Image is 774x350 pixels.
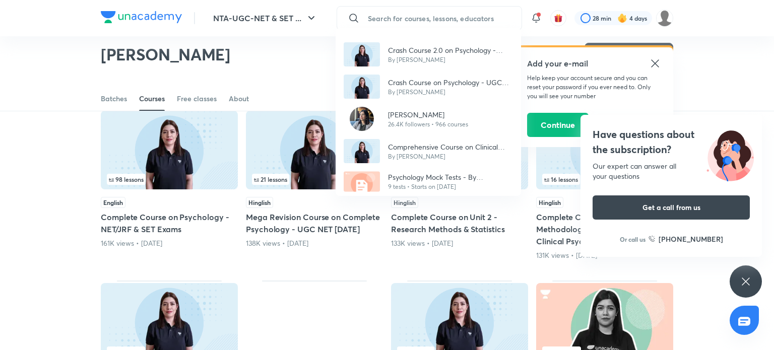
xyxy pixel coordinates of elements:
a: AvatarCrash Course on Psychology - UGC NET 2024By [PERSON_NAME] [336,71,521,103]
p: [PERSON_NAME] [388,109,468,120]
img: Avatar [344,75,380,99]
p: 26.4K followers • 966 courses [388,120,468,129]
a: [PHONE_NUMBER] [649,234,723,244]
p: Psychology Mock Tests - By [PERSON_NAME] for Jun & [DATE] [388,172,513,182]
p: Crash Course on Psychology - UGC NET 2024 [388,77,513,88]
p: Crash Course 2.0 on Psychology - UGC NET 2024 [388,45,513,55]
p: By [PERSON_NAME] [388,152,513,161]
img: Avatar [350,107,374,131]
p: 9 tests • Starts on [DATE] [388,182,513,191]
a: Psychology Mock Tests - By [PERSON_NAME] for Jun & [DATE]9 tests • Starts on [DATE] [336,167,521,196]
p: Comprehensive Course on Clinical Psychology for MPhil Exams [388,142,513,152]
a: Avatar[PERSON_NAME]26.4K followers • 966 courses [336,103,521,135]
h4: Have questions about the subscription? [593,127,750,157]
p: By [PERSON_NAME] [388,55,513,64]
a: AvatarCrash Course 2.0 on Psychology - UGC NET 2024By [PERSON_NAME] [336,38,521,71]
img: ttu_illustration_new.svg [698,127,762,181]
h6: [PHONE_NUMBER] [659,234,723,244]
p: Or call us [620,235,646,244]
img: Avatar [344,139,380,163]
button: Get a call from us [593,195,750,220]
p: By [PERSON_NAME] [388,88,513,97]
img: Avatar [344,42,380,66]
div: Our expert can answer all your questions [593,161,750,181]
a: AvatarComprehensive Course on Clinical Psychology for MPhil ExamsBy [PERSON_NAME] [336,135,521,167]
